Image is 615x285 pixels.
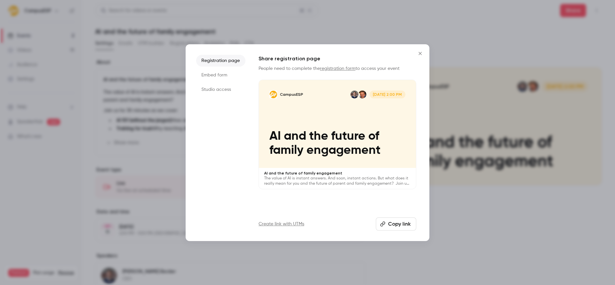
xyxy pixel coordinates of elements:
[259,80,416,190] a: AI and the future of family engagementCampusESPJames BrightDave Becker[DATE] 2:00 PMAI and the fu...
[259,221,304,227] a: Create link with UTMs
[196,69,245,81] li: Embed form
[264,171,411,176] p: AI and the future of family engagement
[370,91,405,98] span: [DATE] 2:00 PM
[358,91,366,98] img: James Bright
[280,92,303,97] p: CampusESP
[196,55,245,67] li: Registration page
[376,217,416,231] button: Copy link
[259,65,416,72] p: People need to complete the to access your event
[269,91,277,98] img: AI and the future of family engagement
[196,84,245,95] li: Studio access
[320,66,355,71] a: registration form
[259,55,416,63] h1: Share registration page
[264,176,411,186] p: The value of AI is instant answers. And soon, instant actions. But what does it really mean for y...
[351,91,358,98] img: Dave Becker
[269,129,405,158] p: AI and the future of family engagement
[414,47,427,60] button: Close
